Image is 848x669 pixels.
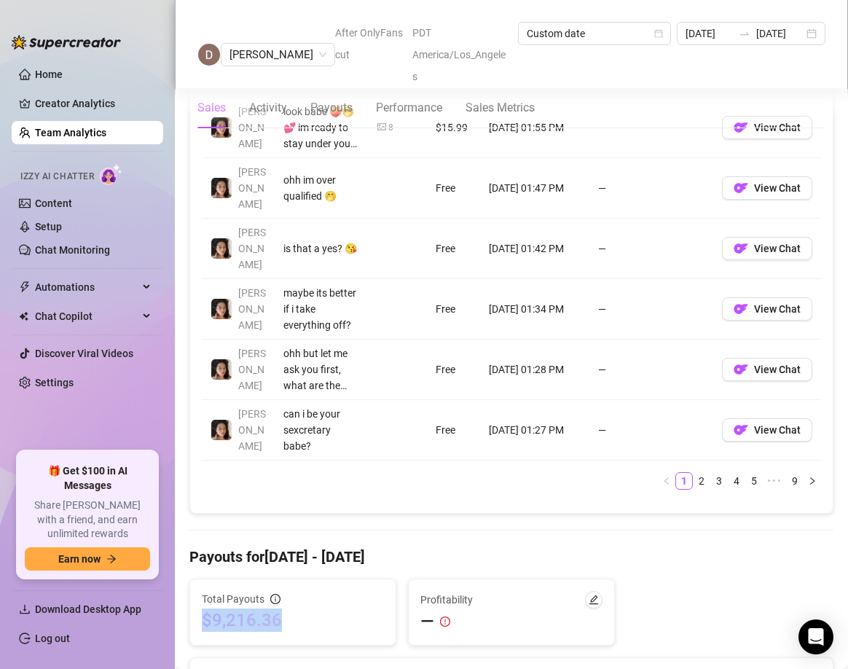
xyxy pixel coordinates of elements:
[734,362,748,377] img: OF
[722,125,812,137] a: OFView Chat
[35,92,152,115] a: Creator Analytics
[25,547,150,571] button: Earn nowarrow-right
[198,44,220,66] img: Daniel saye
[694,473,710,489] a: 2
[676,473,692,489] a: 1
[804,472,821,490] li: Next Page
[427,219,480,279] td: Free
[427,400,480,461] td: Free
[722,367,812,379] a: OFView Chat
[440,617,450,627] span: exclamation-circle
[589,279,713,340] td: —
[754,364,801,375] span: View Chat
[335,22,404,66] span: After OnlyFans cut
[589,340,713,400] td: —
[25,464,150,493] span: 🎁 Get $100 in AI Messages
[527,23,662,44] span: Custom date
[238,287,266,331] span: [PERSON_NAME]
[589,219,713,279] td: —
[722,307,812,318] a: OFView Chat
[480,219,589,279] td: [DATE] 01:42 PM
[722,246,812,258] a: OFView Chat
[197,99,226,117] div: Sales
[420,592,473,608] span: Profitability
[754,303,801,315] span: View Chat
[798,619,833,654] div: Open Intercom Messenger
[420,610,434,633] span: —
[202,591,264,607] span: Total Payouts
[229,44,326,66] span: Daniel saye
[283,285,360,333] div: maybe its better if i take everything off?
[739,28,750,39] span: to
[35,377,74,388] a: Settings
[412,22,509,87] span: PDT America/Los_Angeles
[211,178,232,198] img: Luna
[25,498,150,541] span: Share [PERSON_NAME] with a friend, and earn unlimited rewards
[480,400,589,461] td: [DATE] 01:27 PM
[238,166,266,210] span: [PERSON_NAME]
[722,176,812,200] button: OFView Chat
[662,477,671,485] span: left
[35,197,72,209] a: Content
[686,26,733,42] input: Start date
[35,603,141,615] span: Download Desktop App
[693,472,710,490] li: 2
[722,297,812,321] button: OFView Chat
[211,238,232,259] img: Luna
[35,69,63,80] a: Home
[35,348,133,359] a: Discover Viral Videos
[675,472,693,490] li: 1
[106,554,117,564] span: arrow-right
[745,472,763,490] li: 5
[763,472,786,490] span: •••
[310,99,353,117] div: Payouts
[756,26,804,42] input: End date
[787,473,803,489] a: 9
[427,279,480,340] td: Free
[238,227,266,270] span: [PERSON_NAME]
[754,243,801,254] span: View Chat
[589,595,599,605] span: edit
[19,603,31,615] span: download
[238,348,266,391] span: [PERSON_NAME]
[754,424,801,436] span: View Chat
[786,472,804,490] li: 9
[283,406,360,454] div: can i be your sexcretary babe?
[466,99,535,117] div: Sales Metrics
[35,275,138,299] span: Automations
[58,553,101,565] span: Earn now
[763,472,786,490] li: Next 5 Pages
[20,170,94,184] span: Izzy AI Chatter
[729,473,745,489] a: 4
[654,29,663,38] span: calendar
[202,609,384,632] span: $9,216.36
[711,473,727,489] a: 3
[722,428,812,439] a: OFView Chat
[35,221,62,232] a: Setup
[589,400,713,461] td: —
[734,423,748,437] img: OF
[35,633,70,644] a: Log out
[283,345,360,394] div: ohh but let me ask you first, what are the qualification? 🙈
[19,281,31,293] span: thunderbolt
[589,158,713,219] td: —
[480,158,589,219] td: [DATE] 01:47 PM
[12,35,121,50] img: logo-BBDzfeDw.svg
[722,418,812,442] button: OFView Chat
[211,420,232,440] img: Luna
[211,299,232,319] img: Luna
[283,240,360,257] div: is that a yes? 😘
[270,594,280,604] span: info-circle
[283,172,360,204] div: ohh im over qualified 🤭
[739,28,750,39] span: swap-right
[734,181,748,195] img: OF
[746,473,762,489] a: 5
[211,359,232,380] img: Luna
[808,477,817,485] span: right
[658,472,675,490] button: left
[427,340,480,400] td: Free
[35,127,106,138] a: Team Analytics
[19,311,28,321] img: Chat Copilot
[480,340,589,400] td: [DATE] 01:28 PM
[722,358,812,381] button: OFView Chat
